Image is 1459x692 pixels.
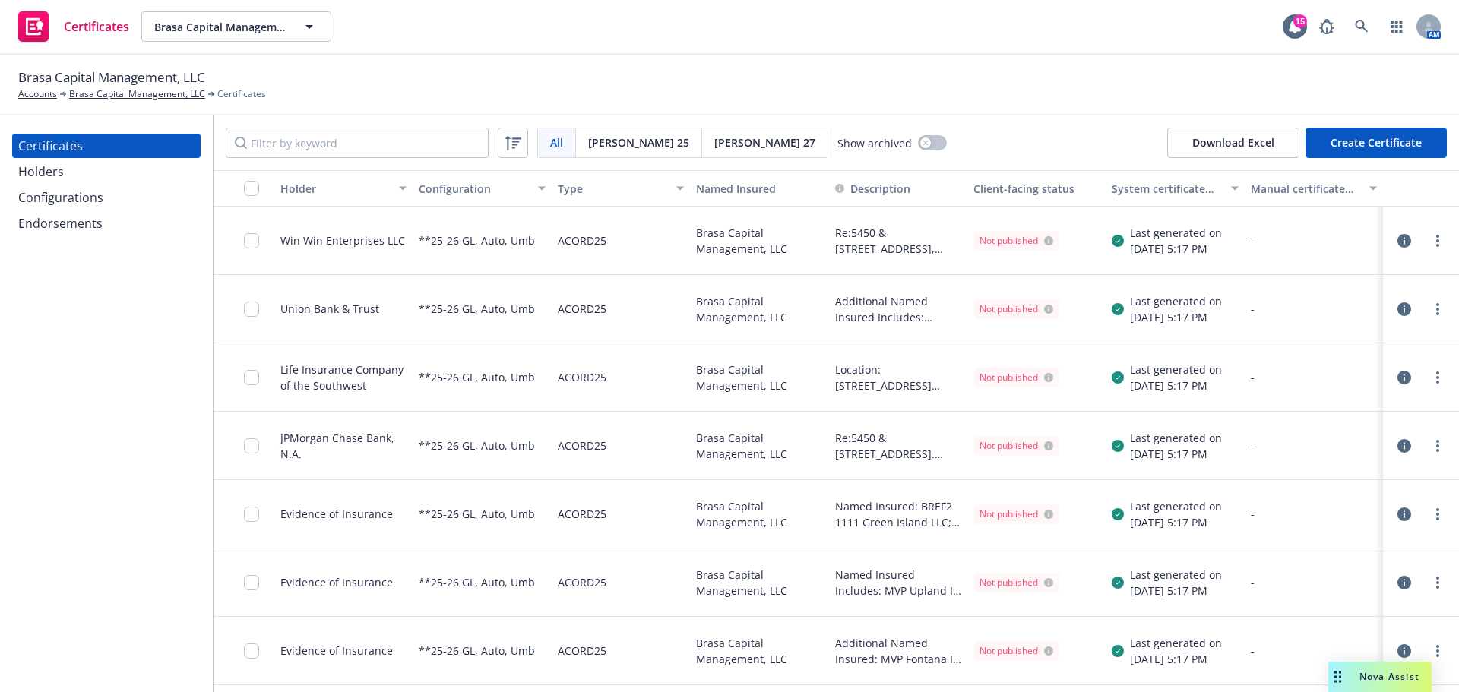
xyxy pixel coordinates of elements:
[1130,309,1222,325] div: [DATE] 5:17 PM
[1130,514,1222,530] div: [DATE] 5:17 PM
[244,233,259,248] input: Toggle Row Selected
[280,232,405,248] div: Win Win Enterprises LLC
[12,185,201,210] a: Configurations
[558,626,606,675] div: ACORD25
[1429,232,1447,250] a: more
[280,301,379,317] div: Union Bank & Trust
[696,181,822,197] div: Named Insured
[980,507,1053,521] div: Not published
[419,489,535,539] div: **25-26 GL, Auto, Umb
[980,576,1053,589] div: Not published
[280,362,407,393] div: Life Insurance Company of the Southwest
[244,370,259,385] input: Toggle Row Selected
[1130,651,1222,667] div: [DATE] 5:17 PM
[226,128,489,158] input: Filter by keyword
[1251,232,1377,248] div: -
[973,181,1100,197] div: Client-facing status
[1106,170,1244,207] button: System certificate last generated
[1251,301,1377,317] div: -
[1381,11,1412,42] a: Switch app
[835,362,961,393] span: Location: [STREET_ADDRESS] Certificate Holder is included as Additional Insured under the General...
[1328,662,1432,692] button: Nova Assist
[64,21,129,33] span: Certificates
[558,421,606,470] div: ACORD25
[835,635,961,667] button: Additional Named Insured: MVP Fontana I, LLC Evidence of Insurance
[690,343,828,412] div: Brasa Capital Management, LLC
[154,19,286,35] span: Brasa Capital Management, LLC
[690,170,828,207] button: Named Insured
[18,160,64,184] div: Holders
[280,430,407,462] div: JPMorgan Chase Bank, N.A.
[244,643,259,659] input: Toggle Row Selected
[552,170,690,207] button: Type
[835,430,961,462] button: Re:5450 & [STREET_ADDRESS]. Additional Named Insured: BCWR Hallmark LLC, a [US_STATE] limited lia...
[1429,574,1447,592] a: more
[141,11,331,42] button: Brasa Capital Management, LLC
[1251,181,1360,197] div: Manual certificate last generated
[690,480,828,548] div: Brasa Capital Management, LLC
[980,371,1053,384] div: Not published
[419,181,528,197] div: Configuration
[1130,430,1222,446] div: Last generated on
[1293,14,1307,28] div: 15
[419,626,535,675] div: **25-26 GL, Auto, Umb
[244,302,259,317] input: Toggle Row Selected
[1328,662,1347,692] div: Drag to move
[18,68,205,87] span: Brasa Capital Management, LLC
[835,225,961,257] button: Re:5450 & [STREET_ADDRESS], Additional Named Insured: BCWR Hallmark Holder LLC Certificate Holder...
[690,207,828,275] div: Brasa Capital Management, LLC
[12,134,201,158] a: Certificates
[1130,446,1222,462] div: [DATE] 5:17 PM
[558,489,606,539] div: ACORD25
[1429,300,1447,318] a: more
[558,216,606,265] div: ACORD25
[419,284,535,333] div: **25-26 GL, Auto, Umb
[280,643,393,659] div: Evidence of Insurance
[835,498,961,530] button: Named Insured: BREF2 1111 Green Island LLC; Location: [STREET_ADDRESS]
[690,548,828,617] div: Brasa Capital Management, LLC
[244,507,259,522] input: Toggle Row Selected
[1130,378,1222,393] div: [DATE] 5:17 PM
[1130,362,1222,378] div: Last generated on
[837,135,912,151] span: Show archived
[1130,225,1222,241] div: Last generated on
[1130,498,1222,514] div: Last generated on
[690,412,828,480] div: Brasa Capital Management, LLC
[690,275,828,343] div: Brasa Capital Management, LLC
[18,185,103,210] div: Configurations
[1429,642,1447,660] a: more
[413,170,551,207] button: Configuration
[18,134,83,158] div: Certificates
[1130,583,1222,599] div: [DATE] 5:17 PM
[1429,368,1447,387] a: more
[1130,293,1222,309] div: Last generated on
[419,421,535,470] div: **25-26 GL, Auto, Umb
[280,181,390,197] div: Holder
[835,293,961,325] button: Additional Named Insured Includes: Waltham Way Dev LLC; Location: [STREET_ADDRESS] Certificate Ho...
[1251,643,1377,659] div: -
[1112,181,1221,197] div: System certificate last generated
[244,181,259,196] input: Select all
[1251,574,1377,590] div: -
[1130,241,1222,257] div: [DATE] 5:17 PM
[1251,438,1377,453] div: -
[1251,369,1377,385] div: -
[419,558,535,607] div: **25-26 GL, Auto, Umb
[1167,128,1299,158] button: Download Excel
[835,567,961,599] button: Named Insured Includes: MVP Upland I, LLC; MVP Upland Foothill, LLC; BREF2 1750 Foothill LLC; MVP...
[18,87,57,101] a: Accounts
[69,87,205,101] a: Brasa Capital Management, LLC
[18,211,103,235] div: Endorsements
[1347,11,1377,42] a: Search
[1429,505,1447,523] a: more
[274,170,413,207] button: Holder
[980,644,1053,658] div: Not published
[419,352,535,402] div: **25-26 GL, Auto, Umb
[980,439,1053,453] div: Not published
